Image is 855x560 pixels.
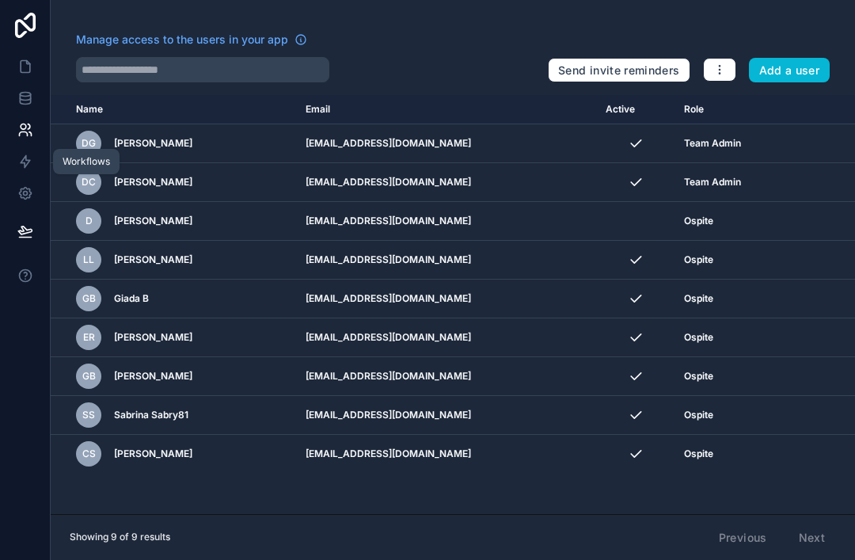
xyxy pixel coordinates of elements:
[684,448,713,460] span: Ospite
[82,370,96,383] span: GB
[82,292,96,305] span: GB
[114,448,192,460] span: [PERSON_NAME]
[51,95,855,514] div: scrollable content
[749,58,830,83] button: Add a user
[114,409,188,421] span: Sabrina Sabry81
[114,215,192,227] span: [PERSON_NAME]
[82,409,95,421] span: SS
[114,176,192,189] span: [PERSON_NAME]
[114,253,192,266] span: [PERSON_NAME]
[51,95,296,124] th: Name
[296,318,596,357] td: [EMAIL_ADDRESS][DOMAIN_NAME]
[70,531,170,543] span: Showing 9 of 9 results
[684,370,713,383] span: Ospite
[82,176,96,189] span: DC
[296,357,596,396] td: [EMAIL_ADDRESS][DOMAIN_NAME]
[114,331,192,344] span: [PERSON_NAME]
[296,124,596,163] td: [EMAIL_ADDRESS][DOMAIN_NAME]
[684,331,713,344] span: Ospite
[296,280,596,318] td: [EMAIL_ADDRESS][DOMAIN_NAME]
[114,370,192,383] span: [PERSON_NAME]
[684,292,713,305] span: Ospite
[82,137,96,150] span: DG
[684,215,713,227] span: Ospite
[684,137,741,150] span: Team Admin
[684,409,713,421] span: Ospite
[684,176,741,189] span: Team Admin
[83,331,95,344] span: ER
[296,163,596,202] td: [EMAIL_ADDRESS][DOMAIN_NAME]
[296,435,596,474] td: [EMAIL_ADDRESS][DOMAIN_NAME]
[76,32,288,48] span: Manage access to the users in your app
[296,241,596,280] td: [EMAIL_ADDRESS][DOMAIN_NAME]
[114,292,149,305] span: Giada B
[82,448,96,460] span: CS
[83,253,94,266] span: LL
[296,202,596,241] td: [EMAIL_ADDRESS][DOMAIN_NAME]
[674,95,798,124] th: Role
[296,396,596,435] td: [EMAIL_ADDRESS][DOMAIN_NAME]
[296,95,596,124] th: Email
[85,215,93,227] span: D
[596,95,674,124] th: Active
[76,32,307,48] a: Manage access to the users in your app
[63,155,110,168] div: Workflows
[114,137,192,150] span: [PERSON_NAME]
[684,253,713,266] span: Ospite
[548,58,690,83] button: Send invite reminders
